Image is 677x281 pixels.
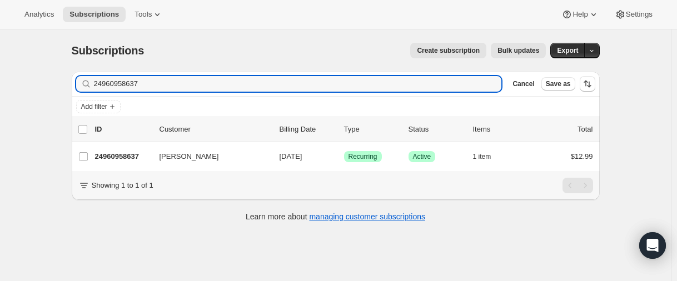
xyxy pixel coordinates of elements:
[92,180,153,191] p: Showing 1 to 1 of 1
[135,10,152,19] span: Tools
[76,100,121,113] button: Add filter
[639,232,666,259] div: Open Intercom Messenger
[280,152,302,160] span: [DATE]
[69,10,119,19] span: Subscriptions
[153,148,264,165] button: [PERSON_NAME]
[573,10,588,19] span: Help
[309,212,425,221] a: managing customer subscriptions
[280,124,335,135] p: Billing Date
[246,211,425,222] p: Learn more about
[497,46,539,55] span: Bulk updates
[160,151,219,162] span: [PERSON_NAME]
[95,124,151,135] p: ID
[95,151,151,162] p: 24960958637
[344,124,400,135] div: Type
[18,7,61,22] button: Analytics
[72,44,145,57] span: Subscriptions
[571,152,593,160] span: $12.99
[555,7,605,22] button: Help
[541,77,575,91] button: Save as
[491,43,546,58] button: Bulk updates
[546,79,571,88] span: Save as
[409,124,464,135] p: Status
[580,76,595,92] button: Sort the results
[578,124,593,135] p: Total
[512,79,534,88] span: Cancel
[473,124,529,135] div: Items
[410,43,486,58] button: Create subscription
[413,152,431,161] span: Active
[160,124,271,135] p: Customer
[417,46,480,55] span: Create subscription
[508,77,539,91] button: Cancel
[473,149,504,164] button: 1 item
[557,46,578,55] span: Export
[349,152,377,161] span: Recurring
[95,124,593,135] div: IDCustomerBilling DateTypeStatusItemsTotal
[94,76,502,92] input: Filter subscribers
[473,152,491,161] span: 1 item
[24,10,54,19] span: Analytics
[63,7,126,22] button: Subscriptions
[626,10,653,19] span: Settings
[81,102,107,111] span: Add filter
[608,7,659,22] button: Settings
[95,149,593,164] div: 24960958637[PERSON_NAME][DATE]SuccessRecurringSuccessActive1 item$12.99
[128,7,170,22] button: Tools
[550,43,585,58] button: Export
[562,178,593,193] nav: Pagination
